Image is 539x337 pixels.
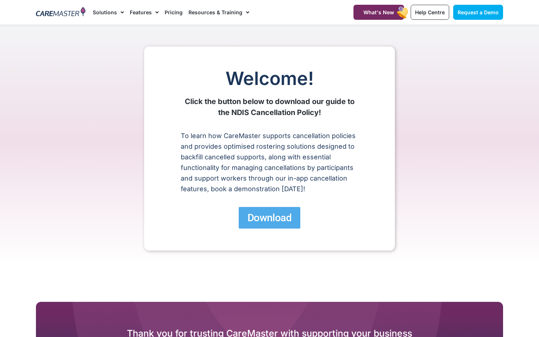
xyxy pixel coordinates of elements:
span: Help Centre [415,9,445,15]
a: What's New [353,5,404,20]
a: Request a Demo [453,5,503,20]
a: Download [239,207,300,229]
strong: Click the button below to download our guide to the NDIS Cancellation Policy! [185,97,355,117]
span: Download [247,211,291,224]
img: CareMaster Logo [36,7,85,18]
span: What's New [363,9,394,15]
p: To learn how CareMaster supports cancellation policies and provides optimised rostering solutions... [181,130,358,194]
h1: Welcome! [181,68,358,89]
span: Request a Demo [458,9,499,15]
a: Help Centre [411,5,449,20]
